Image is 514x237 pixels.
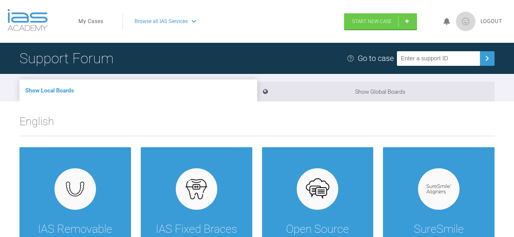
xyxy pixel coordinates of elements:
img: suresmile.935bb804.svg [426,184,451,194]
h2: English [19,113,495,136]
a: Logout [481,17,502,26]
img: fixed.9f4e6236.svg [184,177,209,202]
img: removables.927eaa4e.svg [63,180,88,198]
img: help.e70b9f3d.svg [347,54,354,62]
input: Enter a support ID [397,51,480,66]
span: Browse all IAS Services [135,17,188,26]
div: Go to case [358,52,394,65]
img: opensource.6e495855.svg [305,177,330,202]
h1: Support Forum [19,47,114,70]
a: Start New Case [344,13,417,30]
li: Show Local Boards [19,79,257,101]
li: Show Global Boards [257,82,495,101]
img: logo-light.3e3ef733.png [7,9,48,31]
span: Start New Case [352,18,392,24]
a: My Cases [78,17,103,26]
img: profile.png [456,12,475,31]
img: chevronRight.28bd32b0.svg [482,53,492,64]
